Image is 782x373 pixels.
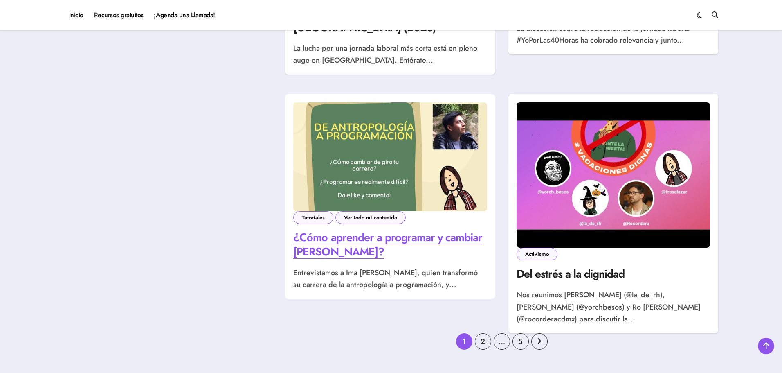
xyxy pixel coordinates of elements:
p: La lucha por una jornada laboral más corta está en pleno auge en [GEOGRAPHIC_DATA]. Entérate... [293,43,487,67]
p: La discusión sobre la reducción de la jornada laboral #YoPorLas40Horas ha cobrado relevancia y ju... [517,23,710,47]
a: 2 [475,333,491,350]
span: 1 [456,333,472,350]
a: Inicio [64,4,89,26]
nav: Paginación de entradas [456,333,548,350]
a: 5 [512,333,529,350]
a: ¡Agenda una Llamada! [149,4,220,26]
a: ¿Cómo aprender a programar y cambiar [PERSON_NAME]? [293,229,482,260]
a: Tutoriales [293,211,333,224]
a: Ver todo mi contenido [335,211,406,224]
p: Entrevistamos a Ima [PERSON_NAME], quien transformó su carrera de la antropología a programación,... [293,267,487,291]
span: … [494,333,510,350]
p: Nos reunimos [PERSON_NAME] (@la_de_rh), [PERSON_NAME] (@yorchbesos) y Ro [PERSON_NAME] (@rocorder... [517,289,710,325]
a: Del estrés a la dignidad [517,266,625,282]
a: Recursos gratuitos [89,4,149,26]
a: Activismo [517,248,557,260]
